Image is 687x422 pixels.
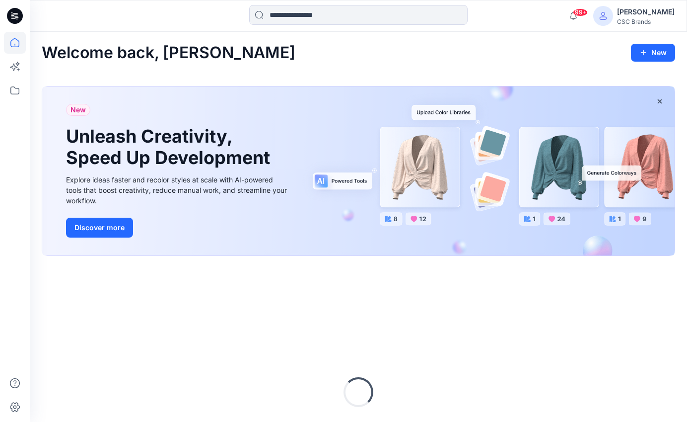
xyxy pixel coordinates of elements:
[617,6,675,18] div: [PERSON_NAME]
[631,44,675,62] button: New
[66,126,275,169] h1: Unleash Creativity, Speed Up Development
[70,104,86,116] span: New
[573,8,588,16] span: 99+
[66,174,289,206] div: Explore ideas faster and recolor styles at scale with AI-powered tools that boost creativity, red...
[66,218,289,238] a: Discover more
[66,218,133,238] button: Discover more
[599,12,607,20] svg: avatar
[617,18,675,25] div: CSC Brands
[42,44,295,62] h2: Welcome back, [PERSON_NAME]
